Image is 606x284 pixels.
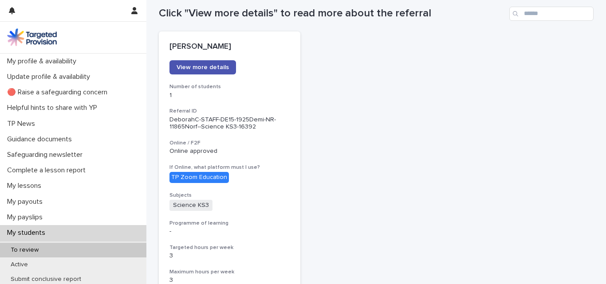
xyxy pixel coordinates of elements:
[169,172,229,183] div: TP Zoom Education
[169,83,290,90] h3: Number of students
[177,64,229,70] span: View more details
[4,261,35,268] p: Active
[169,252,290,260] p: 3
[159,7,506,20] h1: Click "View more details" to read more about the referral
[4,166,93,175] p: Complete a lesson report
[4,135,79,144] p: Guidance documents
[169,108,290,115] h3: Referral ID
[4,104,104,112] p: Helpful hints to share with YP
[169,42,290,52] p: [PERSON_NAME]
[7,28,57,46] img: M5nRWzHhSzIhMunXDL62
[169,192,290,199] h3: Subjects
[509,7,594,21] input: Search
[169,228,290,235] p: -
[169,244,290,251] h3: Targeted hours per week
[4,151,90,159] p: Safeguarding newsletter
[4,182,48,190] p: My lessons
[4,229,52,237] p: My students
[169,148,290,155] p: Online approved
[169,164,290,171] h3: If Online, what platform must I use?
[4,276,88,283] p: Submit conclusive report
[169,268,290,276] h3: Maximum hours per week
[169,140,290,147] h3: Online / F2F
[4,213,50,222] p: My payslips
[169,92,290,99] p: 1
[169,276,290,284] p: 3
[4,246,46,254] p: To review
[4,57,83,66] p: My profile & availability
[169,220,290,227] h3: Programme of learning
[4,88,114,97] p: 🔴 Raise a safeguarding concern
[169,116,290,131] p: DeborahC-STAFF-DE15-1925Demi-NR-11865Norf--Science KS3-16392
[4,120,42,128] p: TP News
[4,73,97,81] p: Update profile & availability
[169,60,236,74] a: View more details
[169,200,212,211] span: Science KS3
[4,198,50,206] p: My payouts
